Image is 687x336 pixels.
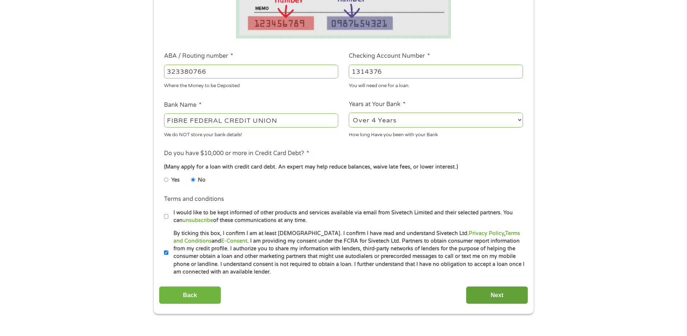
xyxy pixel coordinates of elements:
label: No [198,176,205,184]
div: You will need one for a loan. [349,80,523,90]
input: Next [466,286,528,304]
a: Terms and Conditions [173,230,520,244]
label: I would like to be kept informed of other products and services available via email from Sivetech... [168,209,525,224]
div: We do NOT store your bank details! [164,129,338,138]
input: 263177916 [164,65,338,78]
label: Do you have $10,000 or more in Credit Card Debt? [164,150,309,157]
label: By ticking this box, I confirm I am at least [DEMOGRAPHIC_DATA]. I confirm I have read and unders... [168,230,525,276]
div: Where the Money to be Deposited [164,80,338,90]
label: Terms and conditions [164,195,224,203]
a: Privacy Policy [469,230,504,236]
label: Yes [171,176,180,184]
input: 345634636 [349,65,523,78]
label: Years at Your Bank [349,101,406,108]
a: E-Consent [221,238,247,244]
div: (Many apply for a loan with credit card debt. An expert may help reduce balances, waive late fees... [164,163,523,171]
div: How long Have you been with your Bank [349,129,523,138]
label: ABA / Routing number [164,52,233,60]
label: Checking Account Number [349,52,430,60]
a: unsubscribe [183,217,213,223]
input: Back [159,286,221,304]
label: Bank Name [164,101,201,109]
